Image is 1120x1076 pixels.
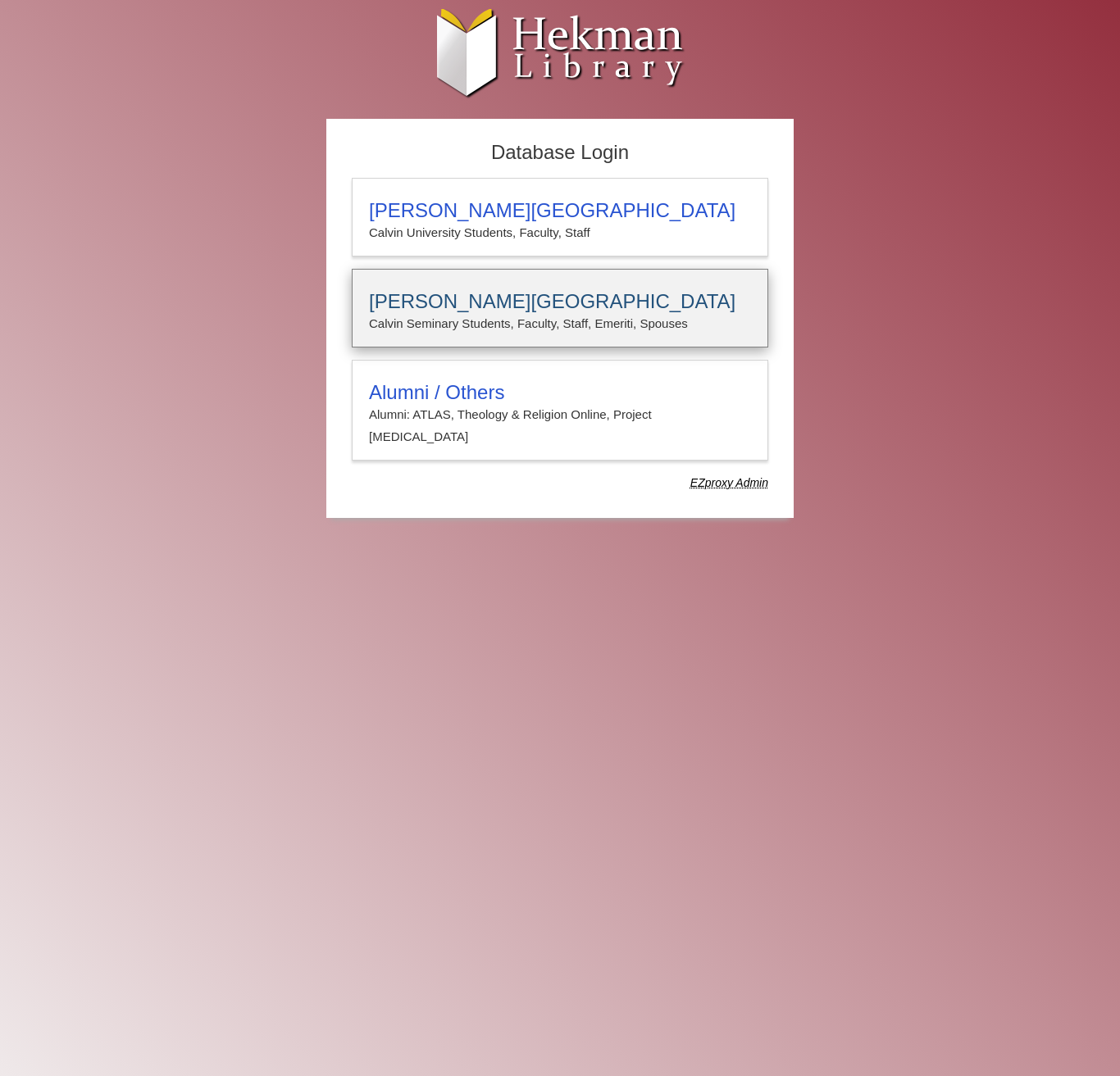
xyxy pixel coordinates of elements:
p: Calvin Seminary Students, Faculty, Staff, Emeriti, Spouses [369,313,751,334]
p: Alumni: ATLAS, Theology & Religion Online, Project [MEDICAL_DATA] [369,404,751,447]
h3: [PERSON_NAME][GEOGRAPHIC_DATA] [369,199,751,222]
summary: Alumni / OthersAlumni: ATLAS, Theology & Religion Online, Project [MEDICAL_DATA] [369,381,751,447]
a: [PERSON_NAME][GEOGRAPHIC_DATA]Calvin University Students, Faculty, Staff [352,178,768,257]
p: Calvin University Students, Faculty, Staff [369,222,751,243]
a: [PERSON_NAME][GEOGRAPHIC_DATA]Calvin Seminary Students, Faculty, Staff, Emeriti, Spouses [352,269,768,347]
h3: Alumni / Others [369,381,751,404]
h3: [PERSON_NAME][GEOGRAPHIC_DATA] [369,290,751,313]
dfn: Use Alumni login [690,476,768,489]
h2: Database Login [344,136,776,170]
